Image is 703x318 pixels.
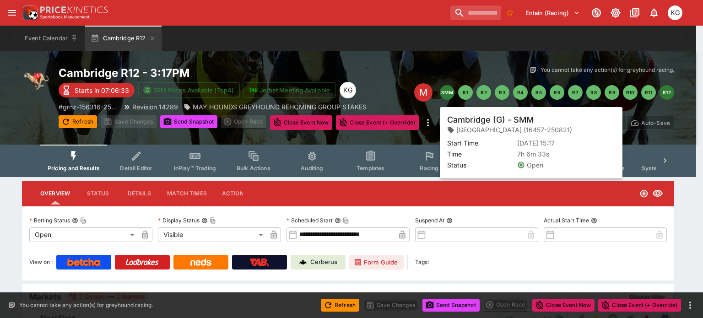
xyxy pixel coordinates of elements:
button: R3 [495,85,509,100]
img: Cerberus [299,259,307,266]
div: Edit Meeting [414,83,433,102]
button: more [685,300,696,311]
button: Documentation [627,5,643,21]
button: R6 [550,85,564,100]
p: Auto-Save [641,118,670,128]
span: Racing [420,165,438,172]
p: MAY HOUNDS GREYHOUND REHOMING GROUP STAKES [193,102,367,112]
button: more [422,115,433,130]
button: Toggle light/dark mode [607,5,624,21]
div: Kevin Gutschlag [668,5,682,20]
button: R9 [605,85,619,100]
span: Auditing [301,165,323,172]
button: SRM Prices Available (Top4) [138,82,240,98]
h2: Copy To Clipboard [59,66,367,80]
p: Betting Status [29,216,70,224]
button: Connected to PK [588,5,605,21]
button: Kevin Gutschlag [665,3,685,23]
span: InPlay™ Trading [174,165,216,172]
img: Ladbrokes [125,259,159,266]
p: Suspend At [415,216,444,224]
div: Visible [158,227,266,242]
img: Sportsbook Management [40,15,90,19]
button: Actions [214,183,255,205]
button: R5 [531,85,546,100]
img: TabNZ [250,259,269,266]
span: Related Events [585,165,625,172]
a: Form Guide [349,255,404,269]
div: Open [29,227,138,242]
svg: Open [639,189,649,198]
img: Neds [190,259,211,266]
button: Close Event (+ Override) [598,299,681,312]
button: Copy To Clipboard [343,217,349,224]
div: split button [483,298,529,311]
img: jetbet-logo.svg [249,86,258,95]
div: Event type filters [40,145,656,177]
button: Notifications [646,5,662,21]
p: Override [599,118,622,128]
button: Close Event (+ Override) [336,115,419,130]
span: Simulator [475,165,501,172]
img: greyhound_racing.png [22,66,51,95]
button: Details [119,183,160,205]
button: Send Snapshot [422,299,480,312]
div: 2 Groups 2 Markets [69,291,145,302]
h5: Markets [29,291,61,302]
span: Pricing and Results [48,165,100,172]
button: Close Event Now [270,115,332,130]
p: You cannot take any action(s) for greyhound racing. [19,301,153,309]
button: open drawer [4,5,20,21]
button: Copy To Clipboard [210,217,216,224]
button: Copy To Clipboard [80,217,87,224]
button: R4 [513,85,528,100]
span: Popular Bets [529,165,563,172]
p: Starts in 07:06:33 [75,86,129,95]
p: Display Status [158,216,200,224]
button: Match Times [160,183,214,205]
button: R11 [641,85,656,100]
button: Close Event Now [532,299,595,312]
p: Copy To Clipboard [59,102,118,112]
span: System Controls [642,165,687,172]
button: R10 [623,85,638,100]
input: search [450,5,501,20]
div: split button [221,115,266,128]
nav: pagination navigation [440,85,674,100]
button: SMM [440,85,454,100]
div: MAY HOUNDS GREYHOUND REHOMING GROUP STAKES [184,102,367,112]
label: View on : [29,255,53,269]
button: Cambridge R12 [85,26,161,51]
button: R2 [476,85,491,100]
button: Event Calendar [19,26,83,51]
img: PriceKinetics [40,6,108,13]
button: Send Snapshot [160,115,217,128]
button: No Bookmarks [503,5,517,20]
button: Display filter [624,290,671,304]
img: Betcha [67,259,100,266]
p: Overtype [555,118,580,128]
span: Bulk Actions [237,165,270,172]
button: Select Tenant [520,5,585,20]
p: Revision 14289 [132,102,178,112]
button: R1 [458,85,473,100]
button: R7 [568,85,583,100]
img: PriceKinetics Logo [20,4,38,22]
svg: Visible [652,188,663,199]
p: Cerberus [310,258,337,267]
span: Detail Editor [120,165,152,172]
p: Scheduled Start [287,216,333,224]
label: Tags: [415,255,429,269]
button: Refresh [321,299,359,312]
button: R12 [660,85,674,100]
p: Actual Start Time [544,216,589,224]
p: You cannot take any action(s) for greyhound racing. [541,66,674,74]
div: Start From [540,116,674,130]
button: Status [77,183,119,205]
span: Templates [357,165,384,172]
button: Refresh [59,115,97,128]
div: Kevin Gutschlag [340,82,356,98]
button: Overview [33,183,77,205]
button: R8 [586,85,601,100]
button: Jetbet Meeting Available [243,82,336,98]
